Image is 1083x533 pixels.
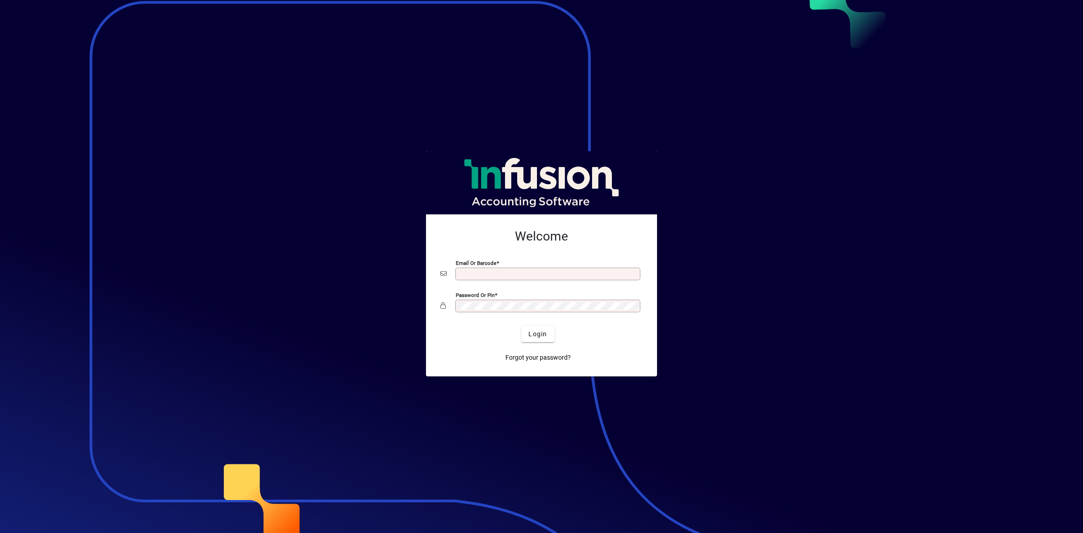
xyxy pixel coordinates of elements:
[456,260,496,266] mat-label: Email or Barcode
[456,292,495,298] mat-label: Password or Pin
[505,353,571,362] span: Forgot your password?
[528,329,547,339] span: Login
[502,349,574,366] a: Forgot your password?
[440,229,643,244] h2: Welcome
[521,326,554,342] button: Login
